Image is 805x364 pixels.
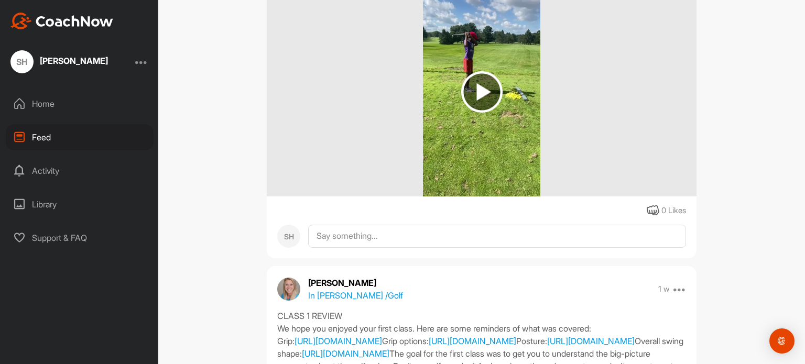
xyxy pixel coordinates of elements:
a: [URL][DOMAIN_NAME] [429,336,516,346]
img: play [461,71,503,113]
p: [PERSON_NAME] [308,277,403,289]
div: Home [6,91,154,117]
div: SH [277,225,300,248]
a: [URL][DOMAIN_NAME] [302,348,389,359]
div: 0 Likes [661,205,686,217]
div: SH [10,50,34,73]
div: Library [6,191,154,217]
div: Feed [6,124,154,150]
img: CoachNow [10,13,113,29]
div: Open Intercom Messenger [769,328,795,354]
div: Activity [6,158,154,184]
div: Support & FAQ [6,225,154,251]
p: 1 w [658,284,670,294]
div: [PERSON_NAME] [40,57,108,65]
a: [URL][DOMAIN_NAME] [547,336,635,346]
img: avatar [277,278,300,301]
a: [URL][DOMAIN_NAME] [295,336,382,346]
p: In [PERSON_NAME] / Golf [308,289,403,302]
